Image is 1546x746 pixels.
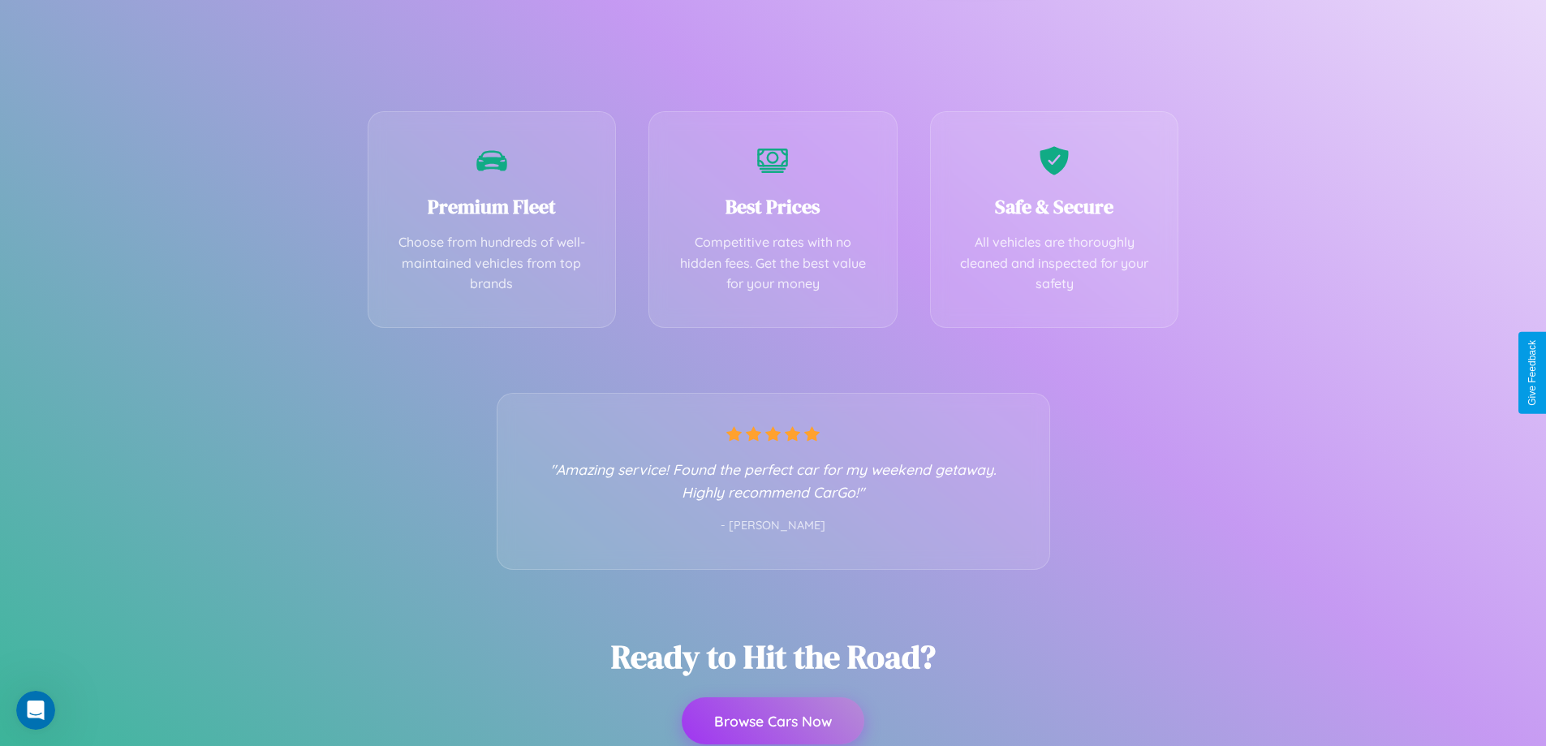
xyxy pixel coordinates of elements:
[955,232,1154,295] p: All vehicles are thoroughly cleaned and inspected for your safety
[1527,340,1538,406] div: Give Feedback
[674,232,872,295] p: Competitive rates with no hidden fees. Get the best value for your money
[530,515,1017,537] p: - [PERSON_NAME]
[955,193,1154,220] h3: Safe & Secure
[611,635,936,679] h2: Ready to Hit the Road?
[16,691,55,730] iframe: Intercom live chat
[682,697,864,744] button: Browse Cars Now
[674,193,872,220] h3: Best Prices
[530,458,1017,503] p: "Amazing service! Found the perfect car for my weekend getaway. Highly recommend CarGo!"
[393,193,592,220] h3: Premium Fleet
[393,232,592,295] p: Choose from hundreds of well-maintained vehicles from top brands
